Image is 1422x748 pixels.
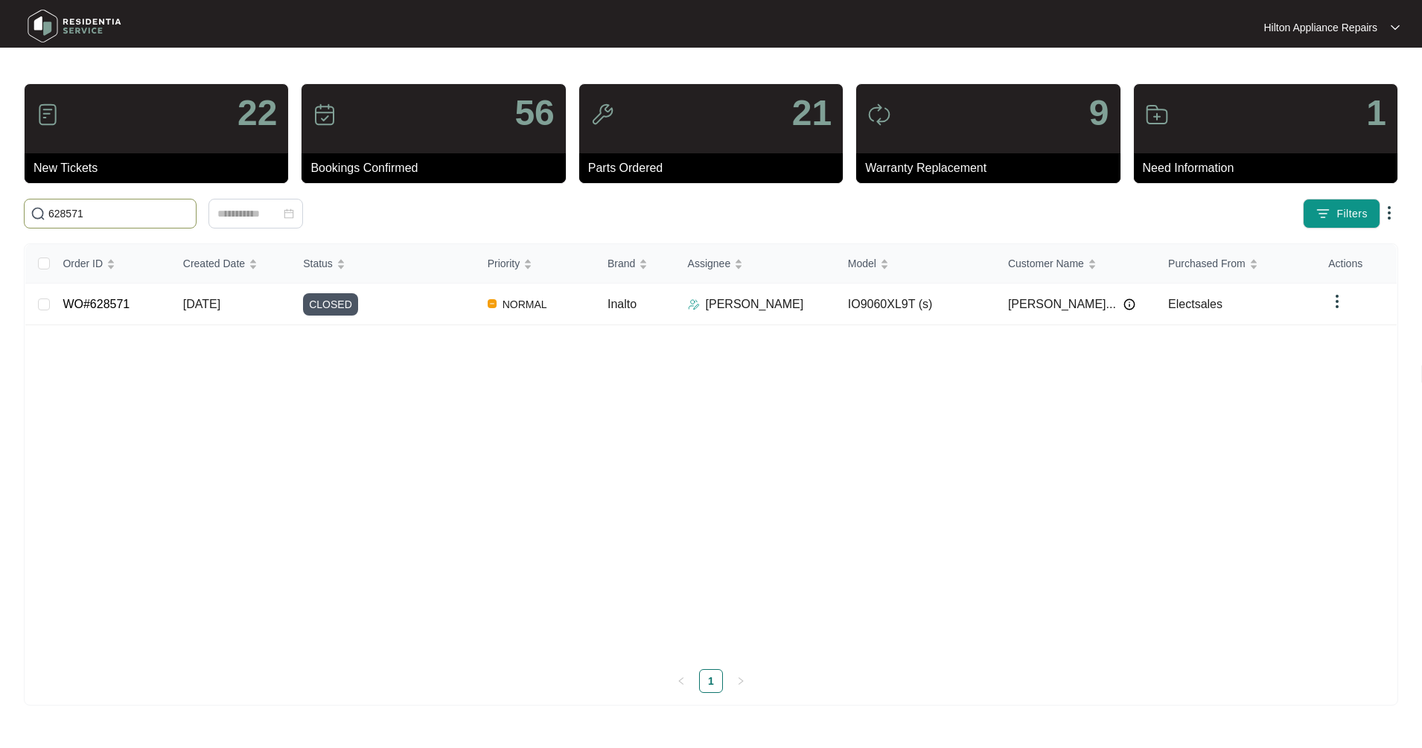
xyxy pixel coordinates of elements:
[700,670,722,692] a: 1
[590,103,614,127] img: icon
[1145,103,1169,127] img: icon
[34,159,288,177] p: New Tickets
[183,298,220,310] span: [DATE]
[792,95,832,131] p: 21
[1328,293,1346,310] img: dropdown arrow
[1168,255,1245,272] span: Purchased From
[1336,206,1368,222] span: Filters
[676,244,836,284] th: Assignee
[677,677,686,685] span: left
[310,159,565,177] p: Bookings Confirmed
[608,255,635,272] span: Brand
[688,298,700,310] img: Assigner Icon
[669,669,693,693] li: Previous Page
[1303,199,1380,228] button: filter iconFilters
[1168,298,1222,310] span: Electsales
[313,103,337,127] img: icon
[303,293,358,316] span: CLOSED
[669,669,693,693] button: left
[303,255,333,272] span: Status
[688,255,731,272] span: Assignee
[848,255,876,272] span: Model
[488,255,520,272] span: Priority
[588,159,843,177] p: Parts Ordered
[1008,295,1116,313] span: [PERSON_NAME]...
[699,669,723,693] li: 1
[836,284,996,325] td: IO9060XL9T (s)
[63,298,130,310] a: WO#628571
[1391,24,1400,31] img: dropdown arrow
[1123,298,1135,310] img: Info icon
[48,205,190,222] input: Search by Order Id, Assignee Name, Customer Name, Brand and Model
[1380,204,1398,222] img: dropdown arrow
[497,295,553,313] span: NORMAL
[476,244,596,284] th: Priority
[706,295,804,313] p: [PERSON_NAME]
[608,298,637,310] span: Inalto
[865,159,1120,177] p: Warranty Replacement
[867,103,891,127] img: icon
[1089,95,1109,131] p: 9
[736,677,745,685] span: right
[51,244,170,284] th: Order ID
[596,244,676,284] th: Brand
[1263,20,1377,35] p: Hilton Appliance Repairs
[996,244,1156,284] th: Customer Name
[488,299,497,308] img: Vercel Logo
[514,95,554,131] p: 56
[171,244,291,284] th: Created Date
[291,244,475,284] th: Status
[237,95,277,131] p: 22
[63,255,103,272] span: Order ID
[1366,95,1386,131] p: 1
[1316,206,1330,221] img: filter icon
[36,103,60,127] img: icon
[183,255,245,272] span: Created Date
[1143,159,1397,177] p: Need Information
[729,669,753,693] button: right
[22,4,127,48] img: residentia service logo
[1156,244,1316,284] th: Purchased From
[31,206,45,221] img: search-icon
[1316,244,1397,284] th: Actions
[836,244,996,284] th: Model
[729,669,753,693] li: Next Page
[1008,255,1084,272] span: Customer Name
